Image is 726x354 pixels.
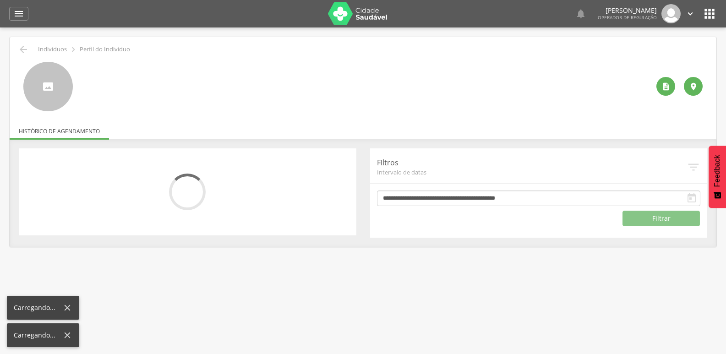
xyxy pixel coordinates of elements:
[656,77,675,96] div: Ver histórico de cadastramento
[68,44,78,54] i: 
[377,158,687,168] p: Filtros
[622,211,700,226] button: Filtrar
[702,6,717,21] i: 
[575,4,586,23] a: 
[377,168,687,176] span: Intervalo de datas
[38,46,67,53] p: Indivíduos
[689,82,698,91] i: 
[685,4,695,23] a: 
[80,46,130,53] p: Perfil do Indivíduo
[684,77,703,96] div: Localização
[13,8,24,19] i: 
[713,155,721,187] span: Feedback
[14,303,62,312] div: Carregando...
[685,9,695,19] i: 
[575,8,586,19] i: 
[687,160,700,174] i: 
[9,7,28,21] a: 
[598,14,657,21] span: Operador de regulação
[661,82,671,91] i: 
[686,193,697,204] i: 
[709,146,726,208] button: Feedback - Mostrar pesquisa
[18,44,29,55] i: Voltar
[598,7,657,14] p: [PERSON_NAME]
[14,331,62,340] div: Carregando...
